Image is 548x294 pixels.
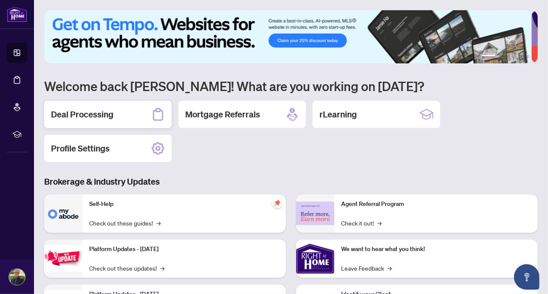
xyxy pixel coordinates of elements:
[7,6,27,22] img: logo
[156,218,161,228] span: →
[44,245,82,272] img: Platform Updates - July 21, 2025
[387,263,392,273] span: →
[506,55,509,58] button: 3
[89,263,164,273] a: Check out these updates!→
[377,218,381,228] span: →
[341,218,381,228] a: Check it out!→
[51,143,110,154] h2: Profile Settings
[89,245,279,254] p: Platform Updates - [DATE]
[514,264,540,290] button: Open asap
[44,176,538,188] h3: Brokerage & Industry Updates
[499,55,502,58] button: 2
[89,218,161,228] a: Check out these guides!→
[44,10,531,63] img: Slide 0
[519,55,523,58] button: 5
[160,263,164,273] span: →
[341,263,392,273] a: Leave Feedback→
[44,194,82,233] img: Self-Help
[296,202,334,225] img: Agent Referral Program
[272,198,282,208] span: pushpin
[526,55,529,58] button: 6
[51,108,113,120] h2: Deal Processing
[89,200,279,209] p: Self-Help
[319,108,357,120] h2: rLearning
[44,78,538,94] h1: Welcome back [PERSON_NAME]! What are you working on [DATE]?
[482,55,495,58] button: 1
[341,200,531,209] p: Agent Referral Program
[185,108,260,120] h2: Mortgage Referrals
[512,55,516,58] button: 4
[9,269,25,285] img: Profile Icon
[341,245,531,254] p: We want to hear what you think!
[296,240,334,278] img: We want to hear what you think!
